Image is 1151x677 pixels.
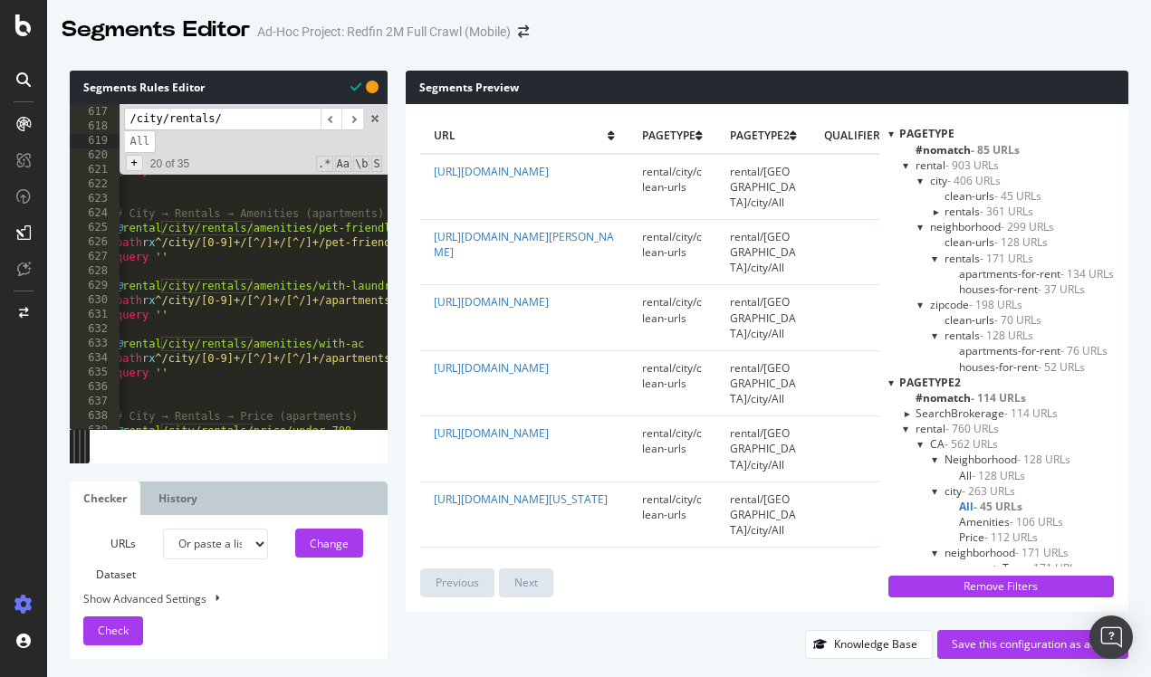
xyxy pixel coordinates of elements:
div: Ad-Hoc Project: Redfin 2M Full Crawl (Mobile) [257,23,511,41]
span: - 52 URLs [1038,359,1085,375]
div: 638 [70,409,120,424]
div: Segments Editor [62,14,250,45]
div: 626 [70,235,120,250]
span: Syntax is valid [350,78,361,95]
span: Click to filter pagetype2 on #nomatch [916,390,1026,405]
span: Click to filter pagetype on rental and its children [916,157,999,173]
a: [URL][DOMAIN_NAME] [434,164,549,179]
span: - 76 URLs [1060,343,1108,358]
span: Click to filter pagetype on rental/zipcode/rentals/apartments-for-rent [959,343,1108,358]
span: Click to filter pagetype on rental/zipcode/rentals and its children [945,328,1033,343]
a: [URL][DOMAIN_NAME][US_STATE] [434,491,608,507]
span: - 562 URLs [945,436,998,452]
div: Segments Preview [406,71,1128,104]
a: Checker [70,482,140,515]
span: - 128 URLs [972,468,1025,483]
div: 630 [70,293,120,308]
div: 629 [70,279,120,293]
button: Next [499,568,553,597]
span: - 45 URLs [994,188,1041,204]
div: 627 [70,250,120,264]
span: qualifiers [824,128,998,143]
a: [URL][DOMAIN_NAME][PERSON_NAME] [434,229,614,260]
a: [URL][DOMAIN_NAME] [434,294,549,310]
input: Search for [124,108,321,130]
div: Remove Filters [899,578,1103,594]
span: rental/[GEOGRAPHIC_DATA]/city/All [730,164,796,210]
span: Click to filter pagetype2 on rental/CA/city and its children [945,483,1015,499]
span: pagetype [899,126,954,141]
div: 622 [70,177,120,192]
span: - 171 URLs [1027,560,1080,576]
div: 634 [70,351,120,366]
span: rental/[GEOGRAPHIC_DATA]/city/All [730,360,796,406]
span: pagetype2 [730,128,790,143]
span: pagetype2 [899,375,961,390]
span: Click to filter pagetype on rental/zipcode/rentals/houses-for-rent [959,359,1085,375]
div: 623 [70,192,120,206]
span: Click to filter pagetype on rental/zipcode and its children [930,297,1022,312]
div: 633 [70,337,120,351]
span: Click to filter pagetype2 on rental/CA/city/Price [959,529,1038,545]
span: Click to filter pagetype on rental/neighborhood/clean-urls [945,234,1048,250]
button: Save this configuration as active [937,630,1128,659]
div: 632 [70,322,120,337]
span: rental/city/clean-urls [642,360,702,391]
span: - 406 URLs [947,173,1001,188]
a: [URL][DOMAIN_NAME] [434,360,549,376]
span: Click to filter pagetype2 on rental and its children [916,421,999,436]
div: 631 [70,308,120,322]
span: Whole Word Search [353,156,369,172]
span: Click to filter pagetype2 on rental/CA/Neighborhood/All [959,468,1025,483]
span: - 45 URLs [974,499,1022,514]
span: 20 of 35 [143,157,197,171]
span: - 760 URLs [945,421,999,436]
div: 628 [70,264,120,279]
span: - 106 URLs [1010,514,1063,529]
span: Click to filter pagetype on #nomatch [916,142,1020,157]
div: Change [310,536,349,551]
button: Remove Filters [888,576,1114,597]
div: 617 [70,105,120,119]
span: rental/city/clean-urls [642,425,702,456]
span: rental/city/clean-urls [642,164,702,195]
span: - 171 URLs [980,251,1033,266]
div: 621 [70,163,120,177]
button: Knowledge Base [805,630,933,659]
span: Click to filter pagetype on rental/neighborhood/rentals/apartments-for-rent [959,266,1114,281]
div: 635 [70,366,120,380]
span: Click to filter pagetype on rental/city/rentals and its children [945,204,1033,219]
div: 639 [70,424,120,438]
span: - 112 URLs [984,529,1038,545]
span: Click to filter pagetype2 on rental/CA/neighborhood/propertyType [959,560,1080,576]
span: pagetype [642,128,695,143]
span: Click to filter pagetype on rental/city and its children [930,173,1001,188]
label: URLs Dataset [70,529,149,590]
div: Save this configuration as active [952,636,1114,652]
button: Check [83,616,143,645]
span: - 70 URLs [994,312,1041,328]
span: ​ [321,108,342,130]
div: 636 [70,380,120,395]
span: Check [98,623,129,638]
span: rental/[GEOGRAPHIC_DATA]/city/All [730,229,796,275]
div: Knowledge Base [834,636,917,652]
div: 619 [70,134,120,148]
div: Segments Rules Editor [70,71,388,104]
span: Click to filter pagetype2 on SearchBrokerage and its children [916,405,1058,421]
button: Previous [420,568,494,597]
span: Click to filter pagetype on rental/neighborhood and its children [930,219,1054,234]
span: - 134 URLs [1060,266,1114,281]
span: Click to filter pagetype2 on rental/CA/neighborhood and its children [945,545,1069,560]
span: - 128 URLs [1017,452,1070,467]
span: rental/[GEOGRAPHIC_DATA]/city/All [730,491,796,538]
span: Click to filter pagetype2 on rental/CA/Neighborhood and its children [945,452,1070,467]
div: Next [514,575,538,590]
span: Alt-Enter [124,130,157,153]
span: rental/city/clean-urls [642,229,702,260]
span: - 361 URLs [980,204,1033,219]
div: arrow-right-arrow-left [518,25,529,38]
span: - 85 URLs [971,142,1020,157]
span: - 171 URLs [1015,545,1069,560]
div: 625 [70,221,120,235]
